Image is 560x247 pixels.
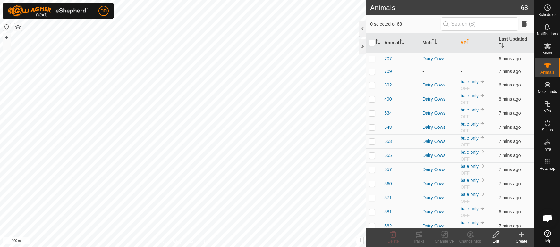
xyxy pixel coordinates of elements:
span: 16 Sept 2025, 1:42 pm [499,209,521,214]
span: 582 [384,223,392,229]
span: 16 Sept 2025, 1:41 pm [499,139,521,144]
div: - [422,68,455,75]
img: Gallagher Logo [8,5,88,17]
span: 548 [384,124,392,131]
img: to [480,121,485,126]
div: Dairy Cows [422,209,455,215]
span: Schedules [538,13,556,17]
span: OFF [461,114,470,119]
span: 16 Sept 2025, 1:42 pm [499,223,521,228]
span: 16 Sept 2025, 1:41 pm [499,69,521,74]
span: 16 Sept 2025, 1:42 pm [499,195,521,200]
span: 534 [384,110,392,117]
span: Neckbands [538,90,557,94]
input: Search (S) [441,17,518,31]
th: Mob [420,33,458,53]
img: to [480,79,485,84]
p-sorticon: Activate to sort [499,44,504,49]
div: Dairy Cows [422,96,455,103]
button: + [3,34,11,41]
a: Help [535,227,560,245]
p-sorticon: Activate to sort [375,40,380,45]
span: OFF [461,185,470,190]
span: OFF [461,170,470,176]
button: – [3,42,11,50]
a: Privacy Policy [158,239,182,244]
div: Tracks [406,238,432,244]
p-sorticon: Activate to sort [467,40,472,45]
span: 16 Sept 2025, 1:41 pm [499,111,521,116]
span: Infra [543,147,551,151]
div: Dairy Cows [422,194,455,201]
p-sorticon: Activate to sort [432,40,437,45]
span: OFF [461,86,470,91]
span: 68 [521,3,528,12]
span: 16 Sept 2025, 1:42 pm [499,56,521,61]
span: OFF [461,156,470,161]
img: to [480,93,485,98]
a: bale only [461,206,479,211]
a: bale only [461,178,479,183]
p-sorticon: Activate to sort [399,40,404,45]
a: bale only [461,107,479,112]
span: 16 Sept 2025, 1:41 pm [499,125,521,130]
div: Create [509,238,534,244]
div: Dairy Cows [422,82,455,88]
span: 571 [384,194,392,201]
div: Edit [483,238,509,244]
h2: Animals [370,4,521,12]
a: bale only [461,79,479,84]
div: Dairy Cows [422,138,455,145]
div: Dairy Cows [422,110,455,117]
span: 16 Sept 2025, 1:41 pm [499,167,521,172]
img: to [480,206,485,211]
div: Dairy Cows [422,152,455,159]
a: bale only [461,164,479,169]
img: to [480,177,485,183]
app-display-virtual-paddock-transition: - [461,69,462,74]
button: i [356,237,363,244]
div: Dairy Cows [422,166,455,173]
span: 560 [384,180,392,187]
button: Reset Map [3,23,11,31]
span: OFF [461,199,470,204]
span: 490 [384,96,392,103]
span: 0 selected of 68 [370,21,440,28]
span: DD [100,8,107,14]
span: Delete [388,239,399,243]
div: Change Mob [457,238,483,244]
a: bale only [461,136,479,141]
img: to [480,192,485,197]
div: Dairy Cows [422,180,455,187]
div: Open chat [538,209,557,228]
span: 392 [384,82,392,88]
span: 553 [384,138,392,145]
span: OFF [461,100,470,105]
span: 16 Sept 2025, 1:41 pm [499,153,521,158]
span: 16 Sept 2025, 1:42 pm [499,181,521,186]
img: to [480,149,485,154]
div: Change VP [432,238,457,244]
a: Contact Us [190,239,208,244]
span: Help [543,239,551,243]
span: 557 [384,166,392,173]
span: OFF [461,227,470,232]
th: Last Updated [496,33,534,53]
img: to [480,107,485,112]
span: 709 [384,68,392,75]
span: 581 [384,209,392,215]
a: bale only [461,121,479,127]
th: VP [458,33,496,53]
a: bale only [461,220,479,225]
span: 16 Sept 2025, 1:42 pm [499,82,521,87]
span: OFF [461,213,470,218]
span: 707 [384,55,392,62]
a: bale only [461,93,479,98]
span: 16 Sept 2025, 1:40 pm [499,96,521,102]
div: Dairy Cows [422,124,455,131]
span: OFF [461,128,470,133]
span: 555 [384,152,392,159]
a: bale only [461,150,479,155]
span: i [359,238,361,243]
span: Heatmap [539,167,555,170]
